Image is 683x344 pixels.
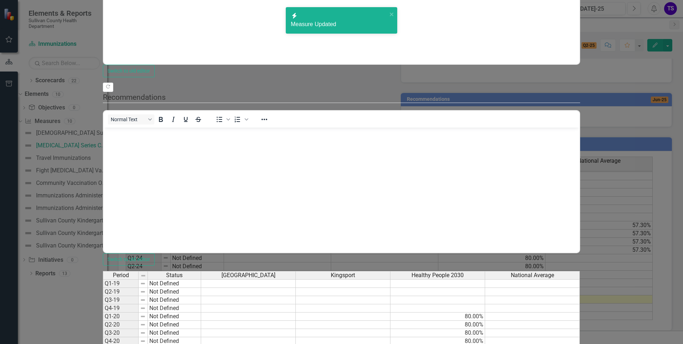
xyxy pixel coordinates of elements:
[258,114,270,124] button: Reveal or hide additional toolbar items
[104,128,579,252] iframe: Rich Text Area
[389,10,394,18] button: close
[111,117,146,122] span: Normal Text
[113,272,129,279] span: Period
[148,288,201,296] td: Not Defined
[103,296,139,304] td: Q3-19
[390,321,485,329] td: 80.00%
[390,313,485,321] td: 80.00%
[180,114,192,124] button: Underline
[140,330,146,336] img: 8DAGhfEEPCf229AAAAAElFTkSuQmCC
[155,114,167,124] button: Bold
[140,289,146,295] img: 8DAGhfEEPCf229AAAAAElFTkSuQmCC
[108,114,154,124] button: Block Normal Text
[140,314,146,319] img: 8DAGhfEEPCf229AAAAAElFTkSuQmCC
[103,313,139,321] td: Q1-20
[103,304,139,313] td: Q4-19
[148,321,201,329] td: Not Defined
[166,272,183,279] span: Status
[167,114,179,124] button: Italic
[103,253,155,266] button: Switch to old editor
[140,305,146,311] img: 8DAGhfEEPCf229AAAAAElFTkSuQmCC
[103,288,139,296] td: Q2-19
[148,296,201,304] td: Not Defined
[140,322,146,328] img: 8DAGhfEEPCf229AAAAAElFTkSuQmCC
[103,279,139,288] td: Q1-19
[103,321,139,329] td: Q2-20
[148,279,201,288] td: Not Defined
[140,297,146,303] img: 8DAGhfEEPCf229AAAAAElFTkSuQmCC
[511,272,554,279] span: National Average
[140,338,146,344] img: 8DAGhfEEPCf229AAAAAElFTkSuQmCC
[291,20,387,29] div: Measure Updated
[192,114,204,124] button: Strikethrough
[390,329,485,337] td: 80.00%
[148,313,201,321] td: Not Defined
[103,329,139,337] td: Q3-20
[231,114,249,124] div: Numbered list
[412,272,464,279] span: Healthy People 2030
[331,272,355,279] span: Kingsport
[148,329,201,337] td: Not Defined
[148,304,201,313] td: Not Defined
[213,114,231,124] div: Bullet list
[103,92,580,103] legend: Recommendations
[221,272,275,279] span: [GEOGRAPHIC_DATA]
[140,281,146,286] img: 8DAGhfEEPCf229AAAAAElFTkSuQmCC
[140,273,146,279] img: 8DAGhfEEPCf229AAAAAElFTkSuQmCC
